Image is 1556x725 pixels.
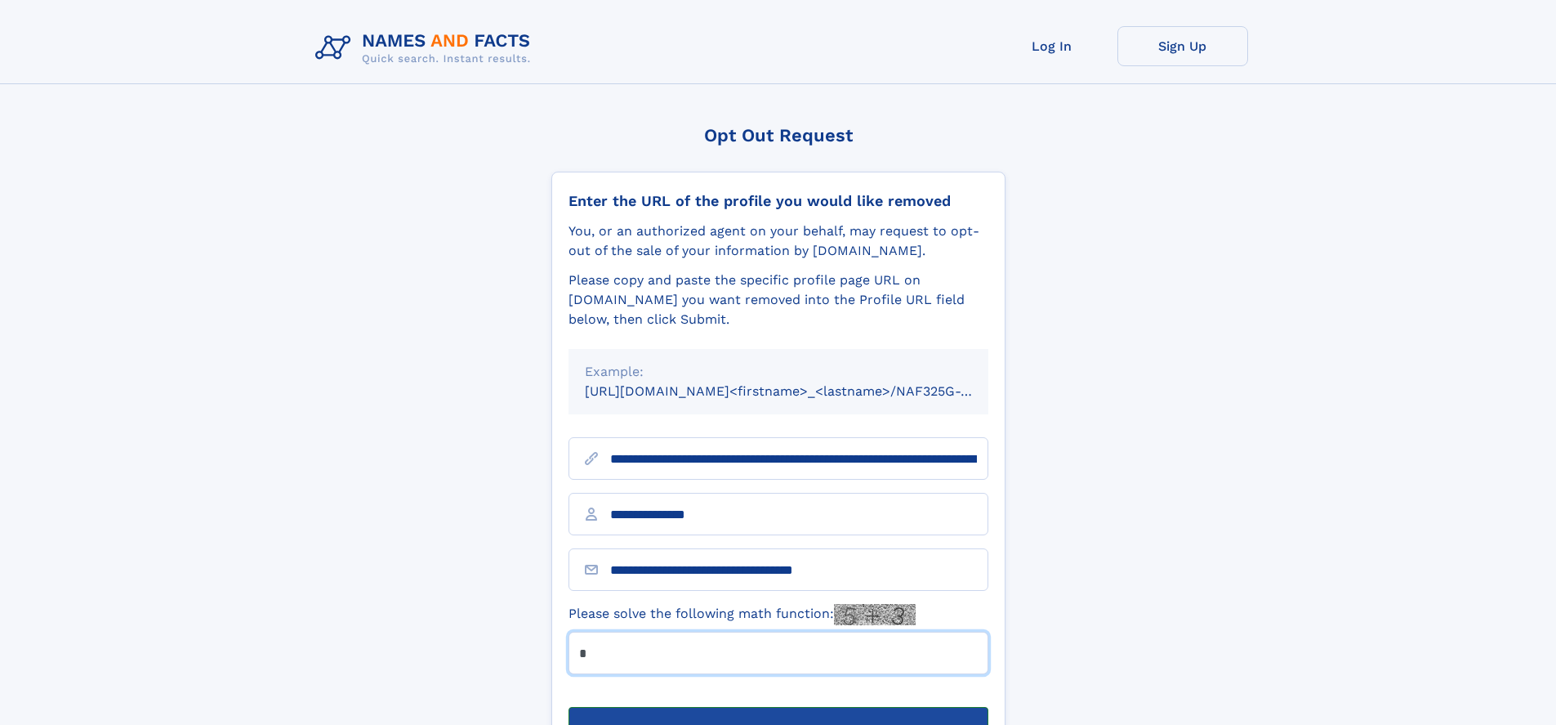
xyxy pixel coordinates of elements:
[309,26,544,70] img: Logo Names and Facts
[1117,26,1248,66] a: Sign Up
[585,362,972,382] div: Example:
[987,26,1117,66] a: Log In
[551,125,1005,145] div: Opt Out Request
[568,604,916,625] label: Please solve the following math function:
[568,271,988,329] div: Please copy and paste the specific profile page URL on [DOMAIN_NAME] you want removed into the Pr...
[568,222,988,261] div: You, or an authorized agent on your behalf, may request to opt-out of the sale of your informatio...
[568,192,988,210] div: Enter the URL of the profile you would like removed
[585,383,1019,399] small: [URL][DOMAIN_NAME]<firstname>_<lastname>/NAF325G-xxxxxxxx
